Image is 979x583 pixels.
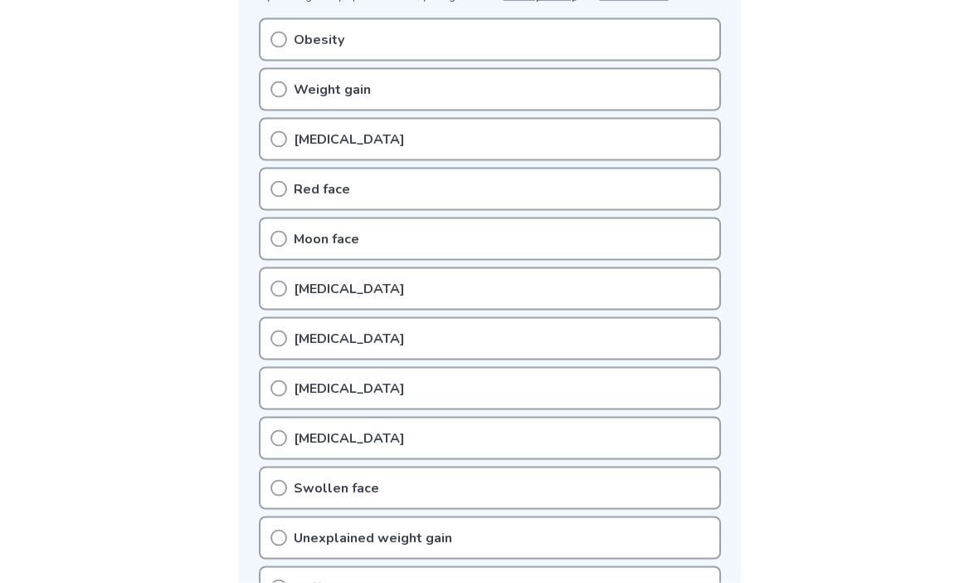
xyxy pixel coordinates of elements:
[294,528,452,548] p: Unexplained weight gain
[294,30,344,50] p: Obesity
[294,279,405,299] p: [MEDICAL_DATA]
[294,379,405,399] p: [MEDICAL_DATA]
[294,80,371,100] p: Weight gain
[294,329,405,349] p: [MEDICAL_DATA]
[294,130,405,149] p: [MEDICAL_DATA]
[294,179,350,199] p: Red face
[294,229,359,249] p: Moon face
[294,478,379,498] p: Swollen face
[294,429,405,448] p: [MEDICAL_DATA]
